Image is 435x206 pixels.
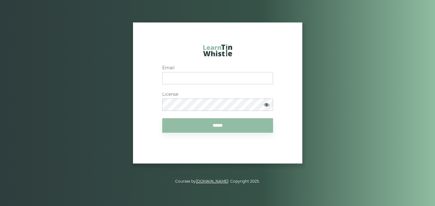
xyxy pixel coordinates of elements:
p: Courses by · Copyright 2025. [44,178,391,184]
a: LearnTinWhistle.com [203,44,232,59]
label: License [162,92,273,97]
img: LearnTinWhistle.com [203,44,232,56]
label: Email [162,65,273,71]
a: [DOMAIN_NAME] [196,179,228,184]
